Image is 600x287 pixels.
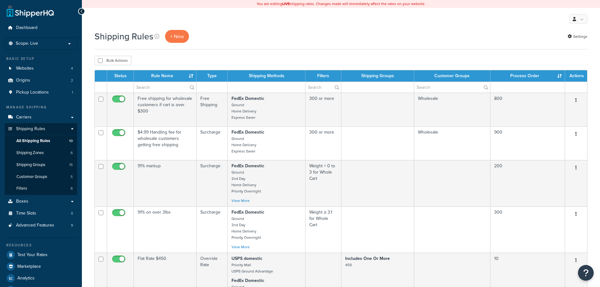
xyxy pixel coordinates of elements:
span: All Shipping Rules [16,138,50,144]
strong: Includes One Or More [345,255,390,262]
h1: Shipping Rules [94,30,153,43]
span: Analytics [17,276,35,281]
a: View More [231,198,250,204]
span: Carriers [16,115,31,120]
a: Pickup Locations 1 [5,87,77,98]
a: Shipping Groups 15 [5,159,77,171]
td: 300 or more [306,126,341,160]
span: 15 [69,162,73,168]
input: Search [306,82,341,93]
a: Carriers [5,112,77,123]
td: 800 [490,93,565,126]
a: Advanced Features 9 [5,220,77,231]
td: Weight ≥ 3.1 for Whole Cart [306,206,341,253]
td: Wholesale [414,126,490,160]
a: Marketplace [5,261,77,272]
li: Analytics [5,273,77,284]
span: Dashboard [16,25,37,31]
div: Manage Shipping [5,105,77,110]
strong: FedEx Domestic [231,95,264,102]
span: Customer Groups [16,174,47,180]
span: Advanced Features [16,223,54,228]
span: 6 [71,150,73,156]
input: Search [134,82,196,93]
a: Dashboard [5,22,77,34]
li: Pickup Locations [5,87,77,98]
th: Status [107,70,134,82]
small: Ground 2nd Day Home Delivery Priority Overnight [231,216,261,240]
span: 9 [71,223,73,228]
td: Wholesale [414,93,490,126]
td: 300 or more [306,93,341,126]
span: 4 [71,66,73,71]
li: Websites [5,63,77,74]
th: Shipping Methods [228,70,306,82]
th: Type [197,70,228,82]
p: + New [165,30,189,43]
td: 300 [490,206,565,253]
span: 0 [71,211,73,216]
a: ShipperHQ Home [7,5,54,17]
td: Surcharge [197,206,228,253]
li: Boxes [5,196,77,207]
a: Time Slots 0 [5,208,77,219]
strong: FedEx Domestic [231,209,264,215]
td: Weight = 0 to 3 for Whole Cart [306,160,341,206]
strong: FedEx Domestic [231,129,264,135]
th: Actions [565,70,587,82]
span: Filters [16,186,27,191]
li: Shipping Rules [5,123,77,195]
a: Origins 2 [5,75,77,86]
li: Customer Groups [5,171,77,183]
button: Open Resource Center [578,265,594,281]
a: Shipping Zones 6 [5,147,77,159]
a: Settings [568,32,587,41]
td: 200 [490,160,565,206]
span: Shipping Rules [16,126,45,132]
td: Surcharge [197,126,228,160]
span: 10 [69,138,73,144]
span: Scope: Live [16,41,38,46]
li: Origins [5,75,77,86]
td: Free Shipping [197,93,228,126]
td: 900 [490,126,565,160]
small: Ground Home Delivery Express Saver [231,102,256,120]
td: 91% markup [134,160,197,206]
input: Search [414,82,490,93]
b: LIVE [282,1,290,7]
a: Websites 4 [5,63,77,74]
li: Shipping Zones [5,147,77,159]
td: Free shipping for wholesale customers if cart is over $300 [134,93,197,126]
a: View More [231,244,250,250]
small: Ground 2nd Day Home Delivery Priority Overnight [231,169,261,194]
span: Shipping Zones [16,150,44,156]
td: 91% on over 3lbs [134,206,197,253]
th: Rule Name : activate to sort column ascending [134,70,197,82]
strong: FedEx Domestic [231,277,264,284]
button: Bulk Actions [94,56,131,65]
th: Process Order : activate to sort column ascending [490,70,565,82]
a: Shipping Rules [5,123,77,135]
span: Marketplace [17,264,41,269]
span: Websites [16,66,34,71]
span: 6 [71,186,73,191]
td: Surcharge [197,160,228,206]
a: Test Your Rates [5,249,77,261]
span: Time Slots [16,211,36,216]
div: Basic Setup [5,56,77,61]
span: Boxes [16,199,28,204]
a: Filters 6 [5,183,77,194]
li: Advanced Features [5,220,77,231]
li: Filters [5,183,77,194]
span: Pickup Locations [16,90,49,95]
div: Resources [5,243,77,248]
small: Priority Mail USPS Ground Advantage [231,262,273,274]
th: Customer Groups [414,70,490,82]
li: Time Slots [5,208,77,219]
span: 1 [72,90,73,95]
strong: FedEx Domestic [231,163,264,169]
